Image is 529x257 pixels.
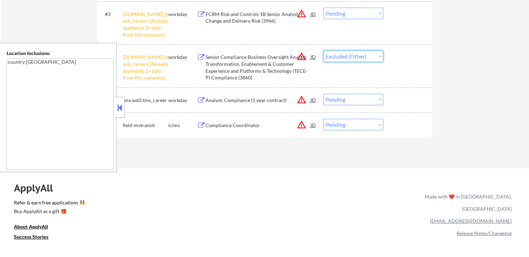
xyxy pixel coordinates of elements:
[168,122,197,129] div: icims
[14,234,48,240] u: Success Stories
[14,223,58,232] a: About ApplyAll
[168,11,197,18] div: workday
[105,11,117,18] div: #3
[297,95,306,104] button: warning_amber
[430,218,512,224] a: [EMAIL_ADDRESS][DOMAIN_NAME]
[123,97,168,110] div: tmx.wd3.tmx_careers
[206,11,311,24] div: FCRM Risk and Controls 1B Senior Analyst - Change and Delivery Risk (3966)
[206,97,311,104] div: Analyst, Compliance (1 year contract)
[310,8,317,20] div: JD
[310,119,317,131] div: JD
[168,54,197,61] div: workday
[297,120,306,130] button: warning_amber
[123,11,168,38] div: [DOMAIN_NAME]_bank_careers [Already applied to 2+ jobs from this company]
[457,230,512,236] a: Release Notes/Changelog
[422,190,512,215] div: Made with ❤️ in [GEOGRAPHIC_DATA], [GEOGRAPHIC_DATA]
[168,97,197,104] div: workday
[7,50,114,57] div: Location Inclusions:
[14,182,61,194] div: ApplyAll
[310,94,317,106] div: JD
[297,52,306,61] button: warning_amber
[14,233,58,242] a: Success Stories
[310,50,317,63] div: JD
[123,54,168,81] div: [DOMAIN_NAME]_bank_careers [Already applied to 2+ jobs from this company]
[14,209,83,214] div: Buy ApplyAll as a gift 🎁
[14,200,279,208] a: Refer & earn free applications 👯‍♀️
[14,224,48,229] u: About ApplyAll
[123,122,168,129] div: field-mvtransit
[206,122,311,129] div: Compliance Coordinator
[297,9,306,18] button: warning_amber
[206,54,311,81] div: Senior Compliance Business Oversight Analyst, Transformation, Enablement & Customer Experience an...
[14,208,83,216] a: Buy ApplyAll as a gift 🎁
